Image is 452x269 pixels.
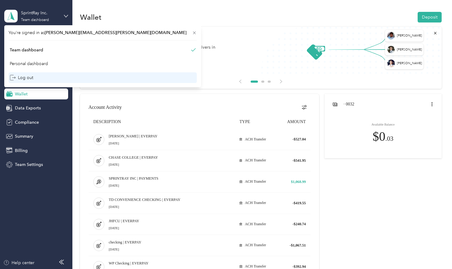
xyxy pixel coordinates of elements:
[9,29,197,36] span: You’re signed in as
[15,91,28,97] span: Wallet
[3,260,34,266] button: Help center
[45,30,186,35] span: [PERSON_NAME][EMAIL_ADDRESS][PERSON_NAME][DOMAIN_NAME]
[15,119,39,126] span: Compliance
[15,105,41,111] span: Data Exports
[10,47,43,53] div: Team dashboard
[80,14,101,20] h1: Wallet
[15,147,28,154] span: Billing
[15,133,33,140] span: Summary
[15,161,43,168] span: Team Settings
[10,60,48,67] div: Personal dashboard
[21,10,59,16] div: SprintRay Inc.
[10,74,33,81] div: Log out
[21,18,49,22] div: Team dashboard
[418,235,452,269] iframe: Everlance-gr Chat Button Frame
[87,34,434,41] h1: Reimburse drivers immediately
[418,12,442,22] button: Deposit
